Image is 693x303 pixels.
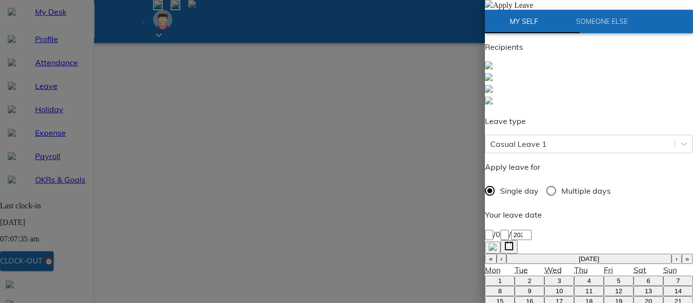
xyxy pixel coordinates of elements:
abbr: September 8, 2025 [498,287,501,295]
button: September 2, 2025 [515,276,544,286]
abbr: Saturday [634,265,646,275]
abbr: September 1, 2025 [498,277,501,284]
a: SumHR Admin [485,96,693,107]
abbr: Wednesday [544,265,562,275]
button: September 1, 2025 [485,276,515,286]
abbr: September 4, 2025 [587,277,591,284]
button: September 6, 2025 [634,276,663,286]
abbr: Friday [604,265,613,275]
abbr: September 2, 2025 [528,277,531,284]
abbr: September 3, 2025 [558,277,561,284]
p: Leave type [485,115,693,127]
input: -- [500,230,509,240]
abbr: Sunday [663,265,677,275]
button: September 9, 2025 [515,286,544,296]
abbr: September 13, 2025 [645,287,652,295]
span: Single day [500,185,539,197]
button: September 13, 2025 [634,286,663,296]
span: Apply leave for [485,162,540,172]
div: daytype [485,181,693,201]
img: clearIcon.00697547.svg [489,243,497,251]
abbr: September 10, 2025 [556,287,563,295]
button: September 3, 2025 [544,276,574,286]
a: Sasikumar Cs [485,72,693,84]
button: » [682,254,693,264]
button: September 10, 2025 [544,286,574,296]
button: September 11, 2025 [574,286,604,296]
span: / [509,229,511,239]
img: defaultEmp.0e2b4d71.svg [485,85,493,93]
span: Apply Leave [493,1,533,9]
button: ‹ [497,254,506,264]
abbr: September 11, 2025 [585,287,593,295]
img: defaultEmp.0e2b4d71.svg [485,97,493,104]
button: September 14, 2025 [663,286,693,296]
span: Someone Else [569,16,635,28]
button: September 5, 2025 [604,276,634,286]
abbr: Monday [485,265,500,275]
a: Kalirajan Lakshmanan [485,61,693,72]
abbr: Thursday [574,265,588,275]
button: September 7, 2025 [663,276,693,286]
a: Saravana Kumar Padmanabhan [485,84,693,96]
button: › [672,254,681,264]
div: Casual Leave 1 [490,138,547,150]
abbr: September 5, 2025 [617,277,620,284]
button: « [485,254,496,264]
abbr: Tuesday [515,265,528,275]
abbr: September 9, 2025 [528,287,531,295]
input: ---- [511,230,532,240]
span: 0 [496,229,500,239]
abbr: September 14, 2025 [674,287,682,295]
button: September 4, 2025 [574,276,604,286]
span: My Self [491,16,557,28]
abbr: September 6, 2025 [647,277,650,284]
button: September 12, 2025 [604,286,634,296]
abbr: September 12, 2025 [615,287,622,295]
span: Recipients [485,42,523,52]
input: -- [485,230,493,240]
span: Multiple days [561,185,611,197]
span: Your leave date [485,210,542,220]
button: September 8, 2025 [485,286,515,296]
img: defaultEmp.0e2b4d71.svg [485,61,493,69]
img: defaultEmp.0e2b4d71.svg [485,73,493,81]
abbr: September 7, 2025 [676,277,680,284]
span: / [493,229,496,239]
button: [DATE] [506,254,672,264]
